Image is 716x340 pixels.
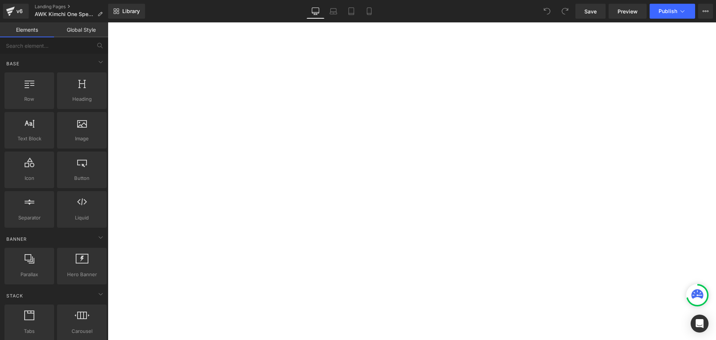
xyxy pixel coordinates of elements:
span: Image [59,135,104,143]
span: Row [7,95,52,103]
span: Library [122,8,140,15]
span: Icon [7,174,52,182]
a: Mobile [360,4,378,19]
button: Undo [540,4,555,19]
a: Laptop [324,4,342,19]
span: AWK Kimchi One Special [35,11,94,17]
div: Open Intercom Messenger [691,315,709,333]
span: Base [6,60,20,67]
a: Tablet [342,4,360,19]
span: Stack [6,292,24,299]
span: Text Block [7,135,52,143]
span: Separator [7,214,52,222]
span: Save [584,7,597,15]
a: Preview [609,4,647,19]
span: Carousel [59,327,104,335]
span: Hero Banner [59,271,104,278]
a: Landing Pages [35,4,109,10]
button: More [698,4,713,19]
div: v6 [15,6,24,16]
button: Publish [650,4,695,19]
button: Redo [558,4,572,19]
span: Heading [59,95,104,103]
span: Publish [659,8,677,14]
a: New Library [108,4,145,19]
span: Tabs [7,327,52,335]
span: Parallax [7,271,52,278]
span: Liquid [59,214,104,222]
a: Desktop [307,4,324,19]
span: Button [59,174,104,182]
span: Preview [618,7,638,15]
span: Banner [6,235,28,243]
a: v6 [3,4,29,19]
a: Global Style [54,22,108,37]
